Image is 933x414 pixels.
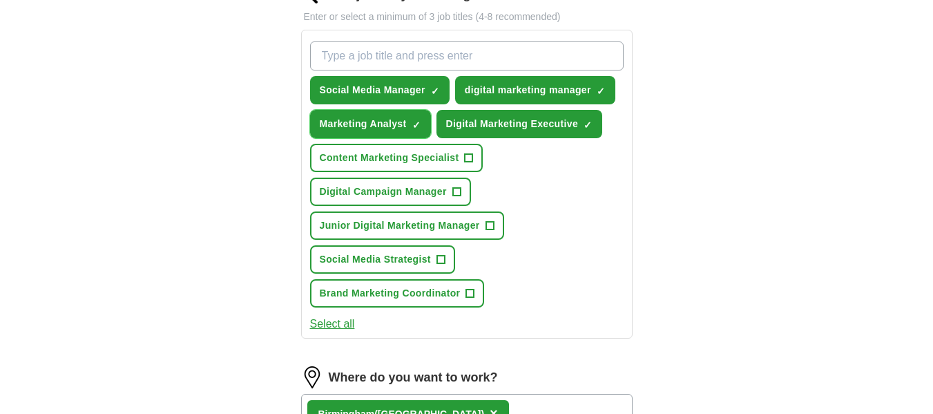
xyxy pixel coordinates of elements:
button: Digital Marketing Executive✓ [436,110,603,138]
button: Content Marketing Specialist [310,144,483,172]
span: Digital Marketing Executive [446,117,579,131]
p: Enter or select a minimum of 3 job titles (4-8 recommended) [301,10,633,24]
span: ✓ [412,120,421,131]
span: digital marketing manager [465,83,591,97]
button: Social Media Manager✓ [310,76,450,104]
span: ✓ [431,86,439,97]
button: Junior Digital Marketing Manager [310,211,504,240]
input: Type a job title and press enter [310,41,624,70]
span: Social Media Manager [320,83,425,97]
span: ✓ [597,86,605,97]
span: Digital Campaign Manager [320,185,447,199]
span: Content Marketing Specialist [320,151,459,165]
button: Digital Campaign Manager [310,178,471,206]
span: Brand Marketing Coordinator [320,286,461,301]
span: Marketing Analyst [320,117,407,131]
button: digital marketing manager✓ [455,76,615,104]
button: Brand Marketing Coordinator [310,279,485,308]
button: Marketing Analyst✓ [310,110,431,138]
label: Where do you want to work? [329,368,498,387]
button: Social Media Strategist [310,245,455,274]
span: Social Media Strategist [320,252,431,267]
span: Junior Digital Marketing Manager [320,218,480,233]
span: ✓ [584,120,592,131]
img: location.png [301,366,323,388]
button: Select all [310,316,355,332]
